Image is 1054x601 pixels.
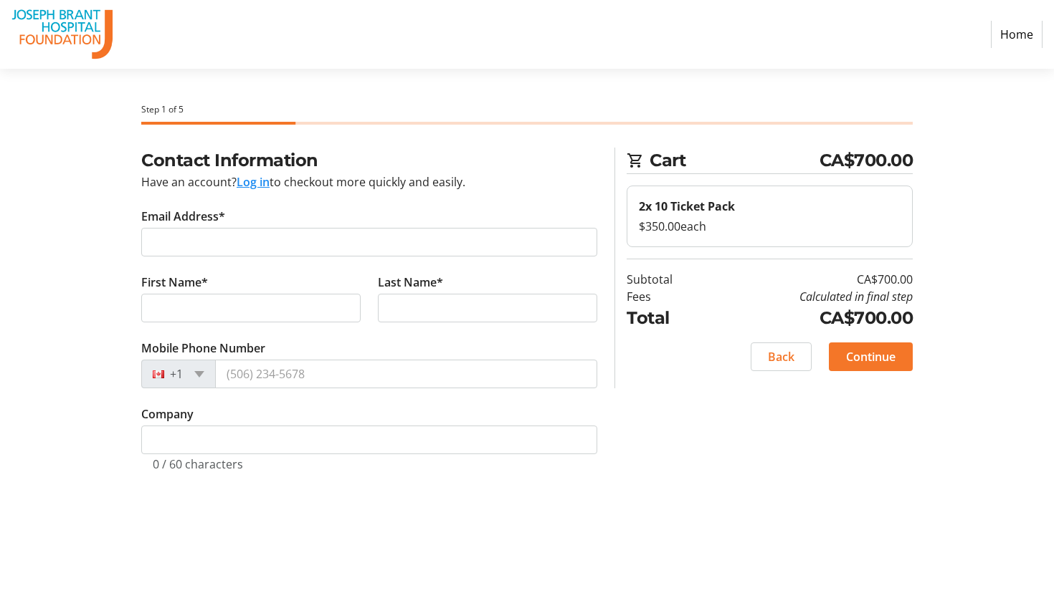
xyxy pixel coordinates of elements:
span: CA$700.00 [820,148,913,173]
div: Step 1 of 5 [141,103,913,116]
tr-character-limit: 0 / 60 characters [153,456,243,472]
label: Last Name* [378,274,443,291]
label: First Name* [141,274,208,291]
span: Continue [846,348,896,365]
td: Calculated in final step [709,288,913,305]
div: $350.00 each [639,218,901,235]
label: Company [141,405,194,423]
td: Total [627,305,709,331]
td: Subtotal [627,271,709,288]
input: (506) 234-5678 [215,360,597,388]
span: Cart [650,148,820,173]
label: Email Address* [141,208,225,225]
img: The Joseph Brant Hospital Foundation's Logo [11,6,113,63]
td: Fees [627,288,709,305]
td: CA$700.00 [709,271,913,288]
button: Log in [237,173,270,191]
strong: 2x 10 Ticket Pack [639,198,735,214]
h2: Contact Information [141,148,597,173]
a: Home [991,21,1043,48]
button: Continue [829,342,913,371]
label: Mobile Phone Number [141,340,265,357]
div: Have an account? to checkout more quickly and easily. [141,173,597,191]
button: Back [751,342,812,371]
td: CA$700.00 [709,305,913,331]
span: Back [768,348,794,365]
